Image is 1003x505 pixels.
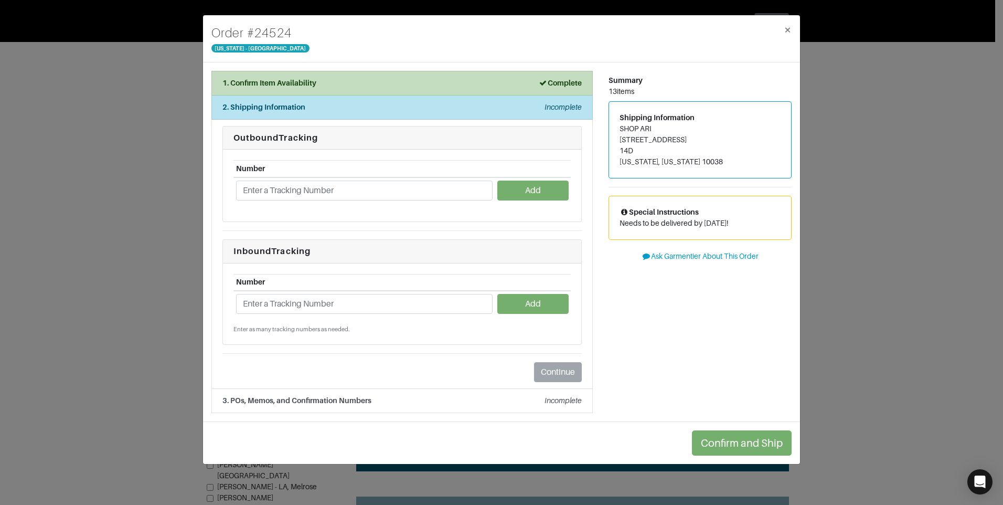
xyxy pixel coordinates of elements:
[497,181,568,201] button: Add
[609,86,792,97] div: 13 items
[545,396,582,405] em: Incomplete
[233,161,495,177] th: Number
[497,294,568,314] button: Add
[545,103,582,111] em: Incomplete
[211,44,310,52] span: [US_STATE] - [GEOGRAPHIC_DATA]
[233,246,571,256] h6: Inbound Tracking
[609,75,792,86] div: Summary
[692,430,792,456] button: Confirm and Ship
[620,113,695,122] span: Shipping Information
[233,325,571,334] small: Enter as many tracking numbers as needed.
[236,294,493,314] input: Enter a Tracking Number
[534,362,582,382] button: Continue
[784,23,792,37] span: ×
[538,79,582,87] strong: Complete
[609,248,792,265] button: Ask Garmentier About This Order
[620,123,781,167] address: SHOP ARI [STREET_ADDRESS] 14D [US_STATE], [US_STATE] 10038
[222,103,305,111] strong: 2. Shipping Information
[211,24,310,43] h4: Order # 24524
[233,133,571,143] h6: Outbound Tracking
[775,15,800,45] button: Close
[222,396,371,405] strong: 3. POs, Memos, and Confirmation Numbers
[620,208,699,216] span: Special Instructions
[222,79,316,87] strong: 1. Confirm Item Availability
[620,218,781,229] p: Needs to be delivered by [DATE]!
[233,274,495,291] th: Number
[967,469,993,495] div: Open Intercom Messenger
[236,181,493,201] input: Enter a Tracking Number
